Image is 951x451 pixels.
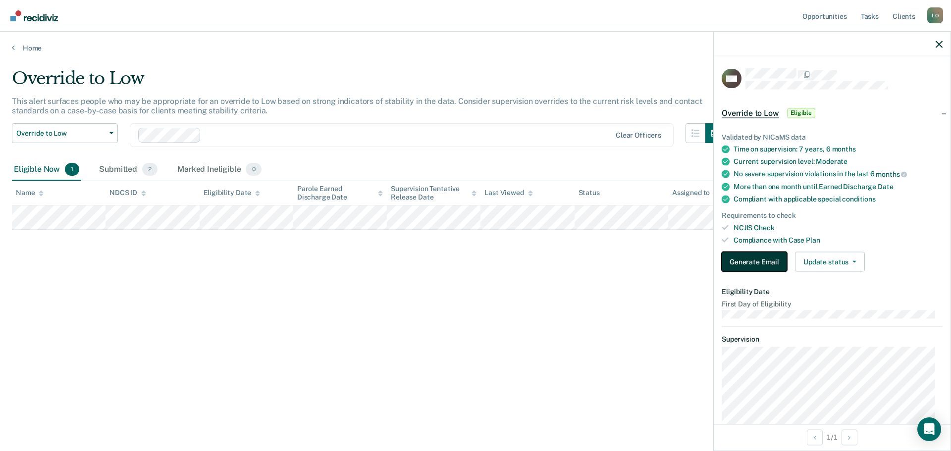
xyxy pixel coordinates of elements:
[65,163,79,176] span: 1
[734,170,943,179] div: No severe supervision violations in the last 6
[734,145,943,153] div: Time on supervision: 7 years, 6
[842,429,857,445] button: Next Opportunity
[722,300,943,308] dt: First Day of Eligibility
[391,185,476,201] div: Supervision Tentative Release Date
[722,108,779,118] span: Override to Low
[722,252,787,272] button: Generate Email
[795,252,865,272] button: Update status
[722,288,943,296] dt: Eligibility Date
[616,131,661,140] div: Clear officers
[109,189,146,197] div: NDCS ID
[204,189,261,197] div: Eligibility Date
[816,157,847,165] span: Moderate
[97,159,159,181] div: Submitted
[672,189,719,197] div: Assigned to
[842,195,876,202] span: conditions
[876,170,907,178] span: months
[12,159,81,181] div: Eligible Now
[246,163,261,176] span: 0
[10,10,58,21] img: Recidiviz
[579,189,600,197] div: Status
[16,189,44,197] div: Name
[878,182,893,190] span: Date
[754,223,774,231] span: Check
[175,159,264,181] div: Marked Ineligible
[722,335,943,343] dt: Supervision
[12,68,725,97] div: Override to Low
[787,108,815,118] span: Eligible
[806,236,820,244] span: Plan
[722,252,791,272] a: Navigate to form link
[722,133,943,141] div: Validated by NICaMS data
[12,97,702,115] p: This alert surfaces people who may be appropriate for an override to Low based on strong indicato...
[734,195,943,203] div: Compliant with applicable special
[484,189,532,197] div: Last Viewed
[734,236,943,244] div: Compliance with Case
[12,44,939,52] a: Home
[734,223,943,232] div: NCJIS
[807,429,823,445] button: Previous Opportunity
[927,7,943,23] div: L O
[142,163,158,176] span: 2
[734,182,943,191] div: More than one month until Earned Discharge
[927,7,943,23] button: Profile dropdown button
[16,129,106,138] span: Override to Low
[714,424,951,450] div: 1 / 1
[297,185,383,201] div: Parole Earned Discharge Date
[917,417,941,441] div: Open Intercom Messenger
[714,97,951,129] div: Override to LowEligible
[832,145,856,153] span: months
[734,157,943,166] div: Current supervision level:
[722,211,943,219] div: Requirements to check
